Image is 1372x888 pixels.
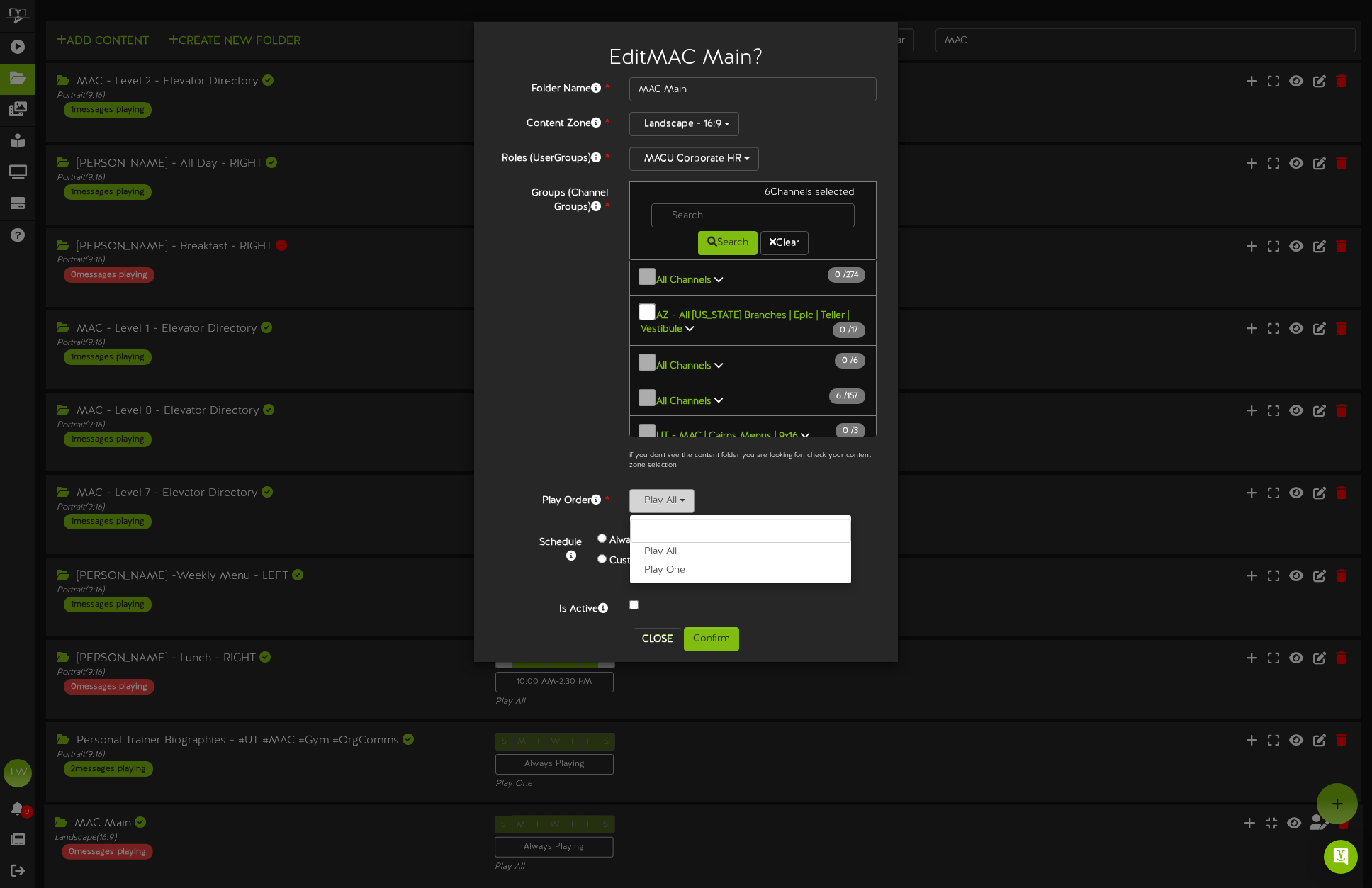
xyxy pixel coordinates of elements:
span: / 17 [833,322,865,338]
span: / 157 [829,388,865,404]
div: Open Intercom Messenger [1324,840,1358,874]
ul: Play All [629,515,852,584]
h2: Edit MAC Main ? [495,47,877,70]
label: Play All [630,543,851,561]
button: All Channels 0 /6 [629,345,877,381]
label: Custom [609,554,646,568]
span: / 3 [836,423,865,439]
button: Landscape - 16:9 [629,112,739,136]
label: Folder Name [485,77,619,96]
b: UT - MAC | Cairns Menus | 9x16 [656,431,798,442]
label: Roles (UserGroups) [485,147,619,166]
div: 6 Channels selected [641,186,865,203]
label: Play One [630,561,851,580]
input: -- Search -- [651,203,855,227]
span: 0 [840,325,848,335]
button: Close [634,628,681,651]
label: Always Playing [609,534,677,548]
label: Play Order [485,489,619,508]
button: All Channels 0 /274 [629,259,877,296]
b: AZ - All [US_STATE] Branches | Epic | Teller | Vestibule [641,310,849,335]
span: / 6 [835,353,865,369]
button: AZ - All [US_STATE] Branches | Epic | Teller | Vestibule 0 /17 [629,295,877,347]
button: Clear [760,231,809,255]
b: All Channels [656,395,712,406]
label: Content Zone [485,112,619,131]
b: All Channels [656,361,712,371]
button: UT - MAC | Cairns Menus | 9x16 0 /3 [629,415,877,451]
input: Folder Name [629,77,877,101]
span: 6 [836,391,844,401]
span: 0 [843,426,851,436]
span: 0 [835,270,843,280]
label: Is Active [485,597,619,617]
button: MACU Corporate HR [629,147,759,171]
b: Schedule [539,537,582,548]
button: All Channels 6 /157 [629,381,877,417]
label: Groups (Channel Groups) [485,181,619,215]
span: 0 [842,356,850,366]
button: Confirm [684,627,739,651]
button: Play All [629,489,695,513]
button: Search [698,231,758,255]
b: All Channels [656,275,712,286]
span: / 274 [828,267,865,283]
